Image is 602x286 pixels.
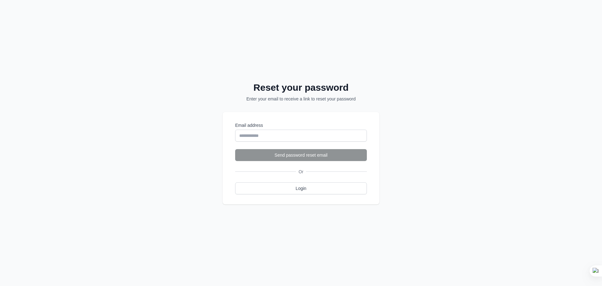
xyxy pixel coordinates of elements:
[235,122,367,128] label: Email address
[235,182,367,194] a: Login
[231,96,371,102] p: Enter your email to receive a link to reset your password
[296,169,306,175] span: Or
[231,82,371,93] h2: Reset your password
[235,149,367,161] button: Send password reset email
